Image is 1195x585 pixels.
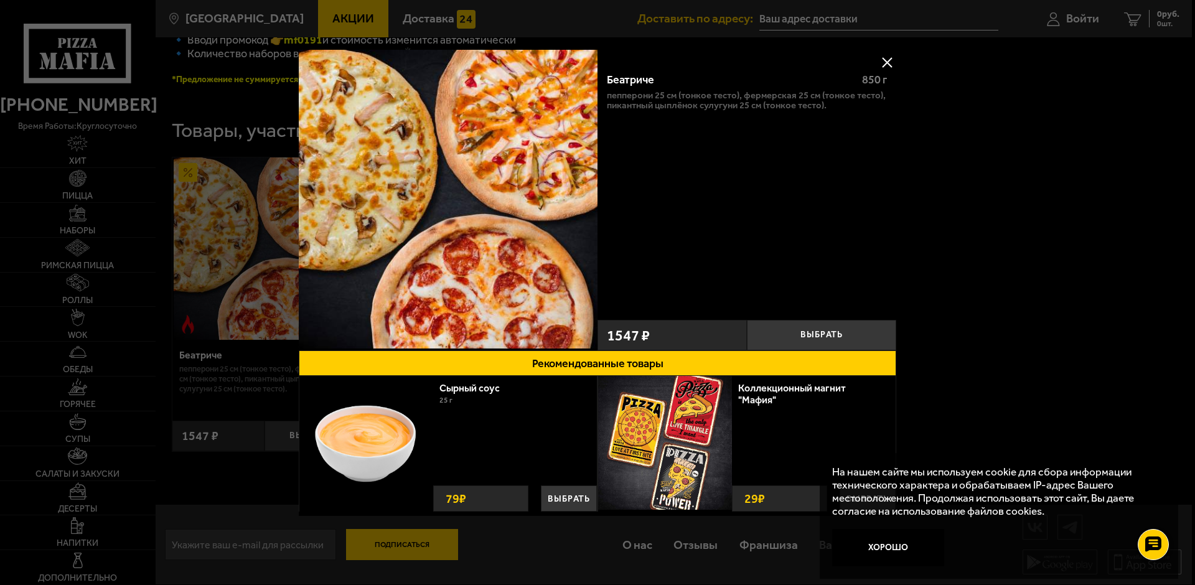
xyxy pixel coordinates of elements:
[439,382,512,394] a: Сырный соус
[607,73,851,87] div: Беатриче
[299,350,896,376] button: Рекомендованные товары
[832,466,1158,517] p: На нашем сайте мы используем cookie для сбора информации технического характера и обрабатываем IP...
[439,396,452,405] span: 25 г
[607,90,887,110] p: Пепперони 25 см (тонкое тесто), Фермерская 25 см (тонкое тесто), Пикантный цыплёнок сулугуни 25 с...
[299,50,597,349] img: Беатриче
[741,486,768,511] strong: 29 ₽
[738,382,846,406] a: Коллекционный магнит "Мафия"
[541,485,597,512] button: Выбрать
[443,486,469,511] strong: 79 ₽
[747,320,896,350] button: Выбрать
[862,73,887,87] span: 850 г
[832,529,944,566] button: Хорошо
[299,50,597,350] a: Беатриче
[607,328,650,343] span: 1547 ₽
